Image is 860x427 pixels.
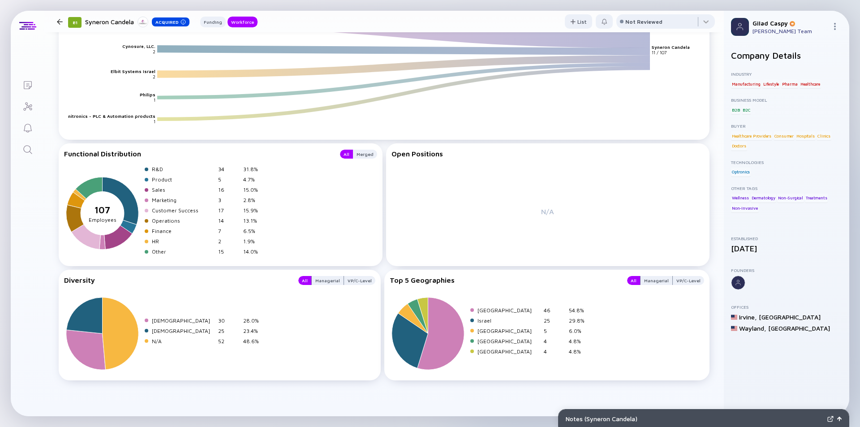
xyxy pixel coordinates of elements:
[731,71,842,77] div: Industry
[243,338,265,345] div: 48.6%
[731,50,842,60] h2: Company Details
[731,79,761,88] div: Manufacturing
[625,18,662,25] div: Not Reviewed
[731,131,772,140] div: Healthcare Providers
[652,50,667,55] text: 11 / 107
[569,307,590,314] div: 54.8%
[85,16,189,27] div: Syneron Candela
[152,176,215,183] div: Product
[752,28,828,35] div: [PERSON_NAME] Team
[243,186,265,193] div: 15.0%
[243,207,265,214] div: 15.9%
[64,276,289,285] div: Diversity
[751,194,776,203] div: Dermatology
[762,79,780,88] div: Lifestyle
[200,17,226,26] div: Funding
[569,348,590,355] div: 4.8%
[781,79,799,88] div: Pharma
[742,105,751,114] div: B2C
[569,338,590,345] div: 4.8%
[739,324,766,332] div: Wayland ,
[152,166,215,173] div: R&D
[218,166,240,173] div: 34
[390,276,619,285] div: Top 5 Geographies
[68,17,82,28] div: 81
[673,276,704,285] button: VP/C-Level
[218,228,240,234] div: 7
[11,95,44,116] a: Investor Map
[89,217,116,224] tspan: Employees
[243,166,265,173] div: 31.8%
[731,194,749,203] div: Wellness
[243,328,265,334] div: 23.4%
[243,238,265,245] div: 1.9%
[228,17,258,27] button: Workforce
[11,138,44,160] a: Search
[218,238,240,245] div: 2
[827,416,834,422] img: Expand Notes
[218,317,240,324] div: 30
[831,23,838,30] img: Menu
[731,304,842,310] div: Offices
[569,317,590,324] div: 29.8%
[731,244,842,253] div: [DATE]
[243,197,265,203] div: 2.8%
[152,186,215,193] div: Sales
[218,176,240,183] div: 5
[731,203,759,212] div: Non-Invasive
[477,348,540,355] div: [GEOGRAPHIC_DATA]
[153,49,155,54] text: 2
[731,325,737,332] img: United States Flag
[152,248,215,255] div: Other
[218,338,240,345] div: 52
[752,19,828,27] div: Gilad Caspy
[565,14,592,29] button: List
[641,276,672,285] div: Managerial
[152,197,215,203] div: Marketing
[243,176,265,183] div: 4.7%
[566,415,824,423] div: Notes ( Syneron Candela )
[731,314,737,320] img: United States Flag
[228,17,258,26] div: Workforce
[111,69,155,74] text: Elbit Systems Israel
[152,328,215,334] div: [DEMOGRAPHIC_DATA]
[11,116,44,138] a: Reminders
[200,17,226,27] button: Funding
[152,228,215,234] div: Finance
[152,338,215,345] div: N/A
[95,204,110,215] tspan: 107
[477,307,540,314] div: [GEOGRAPHIC_DATA]
[218,207,240,214] div: 17
[340,150,353,159] button: All
[218,197,240,203] div: 3
[311,276,344,285] button: Managerial
[627,276,640,285] button: All
[353,150,377,159] button: Merged
[64,150,331,159] div: Functional Distribution
[152,217,215,224] div: Operations
[805,194,828,203] div: Treatments
[759,313,821,321] div: [GEOGRAPHIC_DATA]
[298,276,311,285] div: All
[544,317,565,324] div: 25
[774,131,795,140] div: Consumer
[218,186,240,193] div: 16
[243,217,265,224] div: 13.1%
[243,248,265,255] div: 14.0%
[569,328,590,334] div: 6.0%
[731,123,842,129] div: Buyer
[544,338,565,345] div: 4
[817,131,831,140] div: Clinics
[152,317,215,324] div: [DEMOGRAPHIC_DATA]
[344,276,375,285] button: VP/C-Level
[218,217,240,224] div: 14
[731,267,842,273] div: Founders
[731,18,749,36] img: Profile Picture
[477,328,540,334] div: [GEOGRAPHIC_DATA]
[65,114,155,119] text: Unitronics - PLC & Automation products
[11,73,44,95] a: Lists
[731,168,751,177] div: Optronics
